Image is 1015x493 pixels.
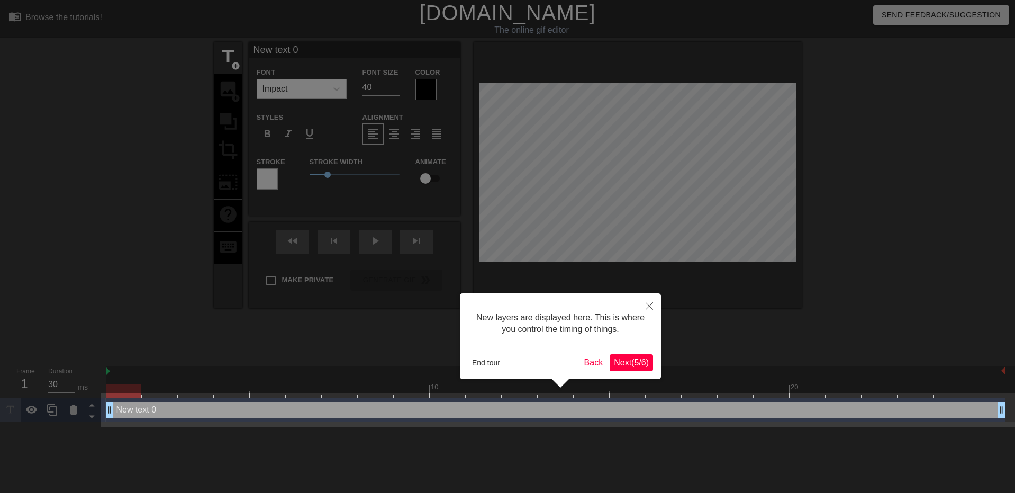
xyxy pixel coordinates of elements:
button: End tour [468,355,504,371]
button: Close [638,293,661,318]
button: Next [610,354,653,371]
span: Next ( 5 / 6 ) [614,358,649,367]
div: New layers are displayed here. This is where you control the timing of things. [468,301,653,346]
button: Back [580,354,608,371]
